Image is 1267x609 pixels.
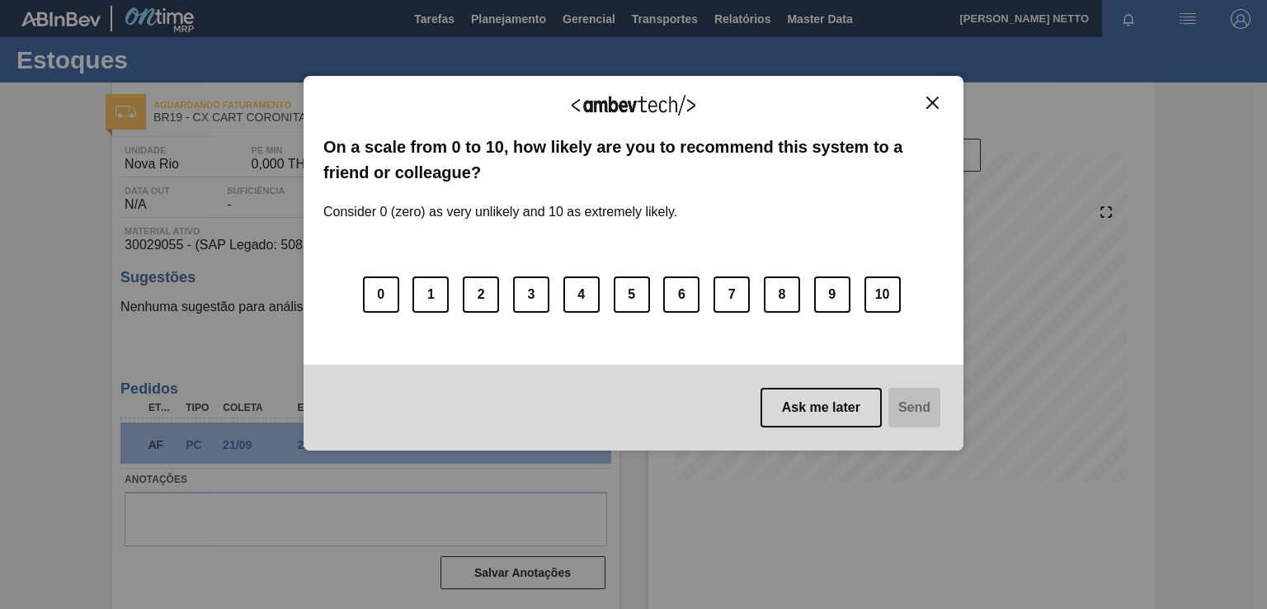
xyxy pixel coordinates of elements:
[764,276,800,313] button: 8
[323,185,677,220] label: Consider 0 (zero) as very unlikely and 10 as extremely likely.
[814,276,850,313] button: 9
[363,276,399,313] button: 0
[323,135,944,185] label: On a scale from 0 to 10, how likely are you to recommend this system to a friend or colleague?
[761,388,882,427] button: Ask me later
[864,276,901,313] button: 10
[614,276,650,313] button: 5
[663,276,699,313] button: 6
[412,276,449,313] button: 1
[714,276,750,313] button: 7
[563,276,600,313] button: 4
[572,95,695,116] img: Logo Ambevtech
[513,276,549,313] button: 3
[463,276,499,313] button: 2
[921,96,944,110] button: Close
[926,97,939,109] img: Close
